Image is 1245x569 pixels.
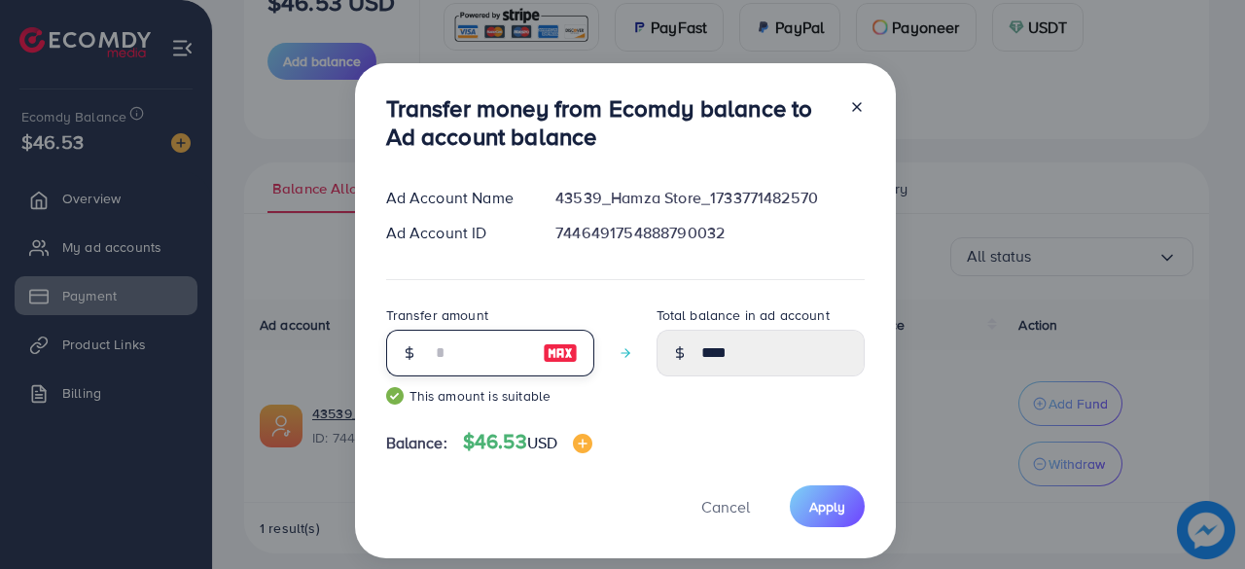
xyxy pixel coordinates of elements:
button: Apply [790,485,865,527]
img: image [543,341,578,365]
span: Balance: [386,432,447,454]
div: Ad Account Name [371,187,541,209]
small: This amount is suitable [386,386,594,406]
img: image [573,434,592,453]
span: USD [527,432,557,453]
label: Transfer amount [386,305,488,325]
div: 7446491754888790032 [540,222,879,244]
h3: Transfer money from Ecomdy balance to Ad account balance [386,94,834,151]
span: Cancel [701,496,750,517]
label: Total balance in ad account [657,305,830,325]
h4: $46.53 [463,430,592,454]
img: guide [386,387,404,405]
div: Ad Account ID [371,222,541,244]
div: 43539_Hamza Store_1733771482570 [540,187,879,209]
span: Apply [809,497,845,516]
button: Cancel [677,485,774,527]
